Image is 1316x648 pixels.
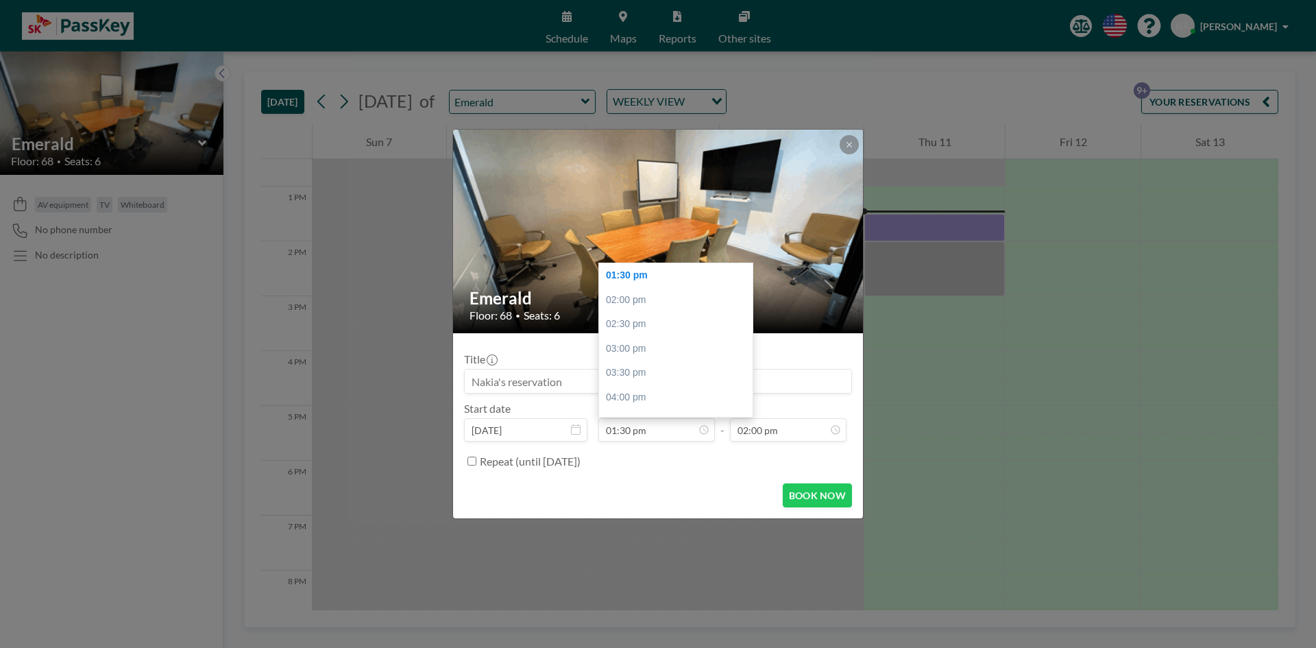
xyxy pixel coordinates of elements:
[599,263,759,288] div: 01:30 pm
[453,118,864,345] img: 537.gif
[465,370,851,393] input: Nakia's reservation
[470,309,512,322] span: Floor: 68
[464,402,511,416] label: Start date
[599,385,759,410] div: 04:00 pm
[524,309,560,322] span: Seats: 6
[515,311,520,321] span: •
[720,407,724,437] span: -
[480,455,581,468] label: Repeat (until [DATE])
[470,288,848,309] h2: Emerald
[599,312,759,337] div: 02:30 pm
[783,483,852,507] button: BOOK NOW
[599,288,759,313] div: 02:00 pm
[599,361,759,385] div: 03:30 pm
[599,337,759,361] div: 03:00 pm
[464,352,496,366] label: Title
[599,410,759,435] div: 04:30 pm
